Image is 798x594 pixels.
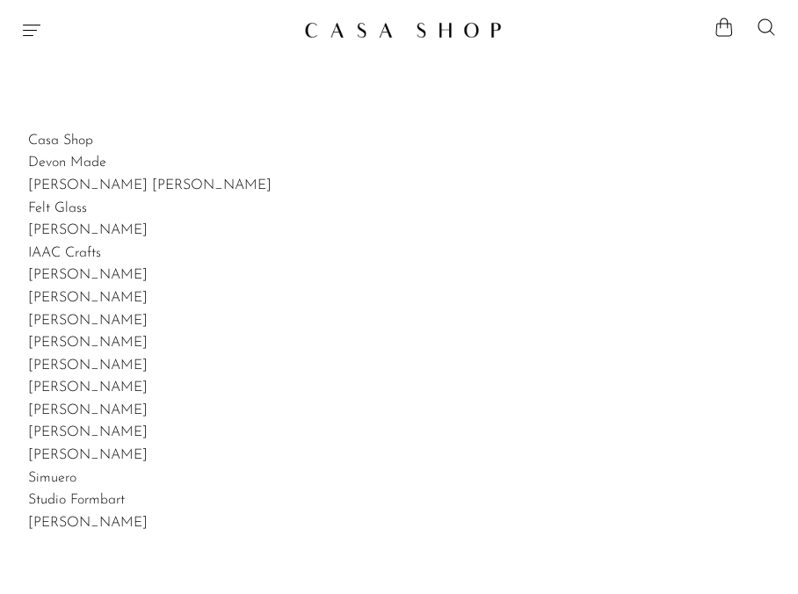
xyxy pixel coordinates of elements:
[21,19,42,40] button: Menu
[28,471,76,485] a: Simuero
[28,493,125,507] a: Studio Formbart
[28,314,148,328] a: [PERSON_NAME]
[28,178,272,192] a: [PERSON_NAME] [PERSON_NAME]
[28,291,148,305] a: [PERSON_NAME]
[28,516,148,530] a: [PERSON_NAME]
[28,425,148,439] a: [PERSON_NAME]
[28,156,106,170] a: Devon Made
[28,448,148,462] a: [PERSON_NAME]
[28,336,148,350] a: [PERSON_NAME]
[28,403,148,417] a: [PERSON_NAME]
[28,359,148,373] a: [PERSON_NAME]
[28,246,101,260] a: IAAC Crafts
[28,134,93,148] a: Casa Shop
[28,201,87,215] a: Felt Glass
[28,223,148,237] a: [PERSON_NAME]
[28,380,148,395] a: [PERSON_NAME]
[28,268,148,282] a: [PERSON_NAME]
